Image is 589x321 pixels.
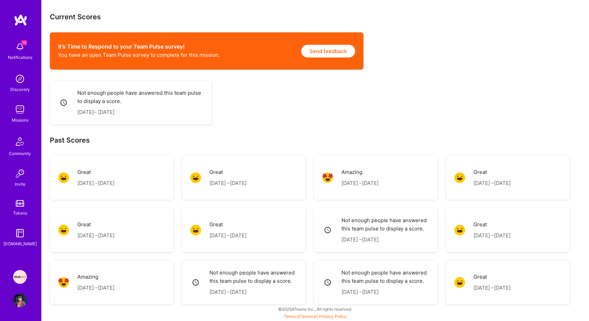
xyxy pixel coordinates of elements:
a: Speakeasy: Software Engineer to help Customers write custom functions [11,270,29,284]
p: Amazing [341,168,379,176]
p: Great [77,220,114,229]
p: You have an open Team Pulse survey to complete for this mission. [58,51,220,59]
p: [DATE] – [DATE] [341,179,379,187]
a: User Avatar [11,293,29,307]
p: [DATE] – [DATE] [209,179,247,187]
div: Discovery [10,86,30,93]
p: [DATE] – [DATE] [77,179,114,187]
img: discovery [13,72,27,86]
span: | [284,314,347,319]
span: 10 [21,40,27,45]
p: Great [209,220,247,229]
a: Terms of Service [284,314,316,319]
i: icon Clock [324,279,332,287]
a: Privacy Policy [319,314,347,319]
img: Great [454,225,465,236]
p: Not enough people have answered this team pulse to display a score. [209,269,297,285]
img: logo [14,14,28,26]
div: Missions [12,116,29,124]
img: Great [454,277,465,288]
img: Amazing [58,277,69,288]
img: Great [58,172,69,183]
img: guide book [13,226,27,240]
p: [DATE] – [DATE] [77,284,114,292]
p: Great [473,168,511,176]
p: [DATE] – [DATE] [473,179,511,187]
p: Great [77,168,114,176]
img: bell [13,40,27,54]
img: Great [58,225,69,236]
p: [DATE] – [DATE] [77,231,114,240]
div: Invite [15,180,25,188]
p: [DATE] – [DATE] [473,284,511,292]
img: Speakeasy: Software Engineer to help Customers write custom functions [13,270,27,284]
div: Community [9,150,31,157]
p: Great [473,273,511,281]
p: Not enough people have answered this team pulse to display a score. [341,269,429,285]
div: Tokens [13,209,27,217]
img: User Avatar [13,293,27,307]
img: Great [454,172,465,183]
div: Notifications [8,54,32,61]
div: [DOMAIN_NAME] [3,240,37,247]
h2: It's Time to Respond to your Team Pulse survey! [58,43,220,50]
i: icon Clock [324,226,332,234]
img: Amazing [322,172,333,183]
img: Community [12,133,28,150]
p: [DATE] – [DATE] [209,231,247,240]
img: teamwork [13,103,27,116]
img: Great [190,172,201,183]
i: icon Clock [192,279,200,287]
img: Great [190,225,201,236]
p: [DATE] – [DATE] [341,236,429,244]
h3: Current Scores [50,12,581,21]
p: [DATE] – [DATE] [77,108,203,116]
p: Not enough people have answered this team pulse to display a score. [77,89,203,105]
h2: Past Scores [50,136,581,145]
img: tokens [16,200,24,207]
i: icon Clock [60,99,68,107]
p: Great [473,220,511,229]
p: [DATE] – [DATE] [341,288,429,296]
p: Not enough people have answered this team pulse to display a score. [341,216,429,233]
button: Send feedback [301,45,355,58]
p: Great [209,168,247,176]
p: [DATE] – [DATE] [209,288,297,296]
img: Invite [13,167,27,180]
p: [DATE] – [DATE] [473,231,511,240]
div: © 2025 ATeams Inc., All rights reserved. [41,300,589,318]
p: Amazing [77,273,114,281]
